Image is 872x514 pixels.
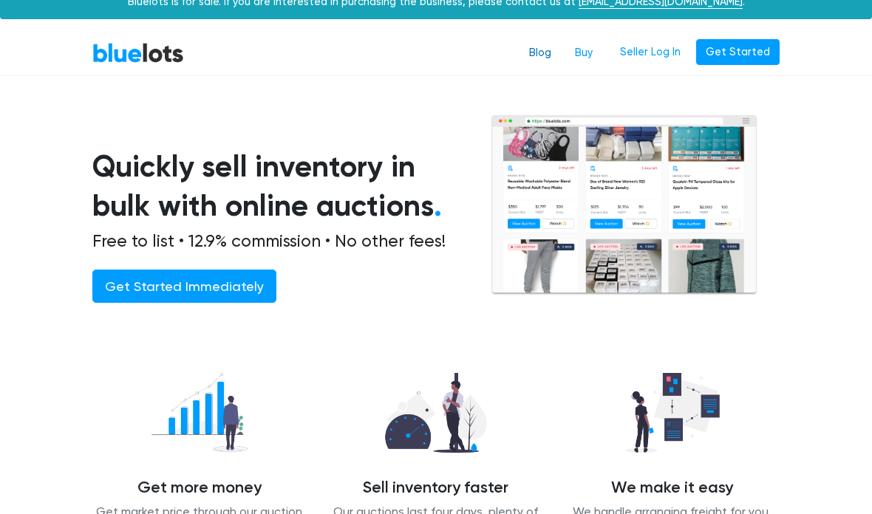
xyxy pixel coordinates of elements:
h1: Quickly sell inventory in bulk with online auctions [92,147,455,225]
a: Blog [517,39,563,67]
h4: Get more money [92,479,307,498]
img: we_manage-77d26b14627abc54d025a00e9d5ddefd645ea4957b3cc0d2b85b0966dac19dae.png [613,365,732,461]
span: . [434,188,442,224]
h2: Free to list • 12.9% commission • No other fees! [92,231,455,252]
a: Buy [563,39,604,67]
img: browserlots-effe8949e13f0ae0d7b59c7c387d2f9fb811154c3999f57e71a08a1b8b46c466.png [491,114,757,296]
a: Seller Log In [610,39,690,66]
a: Get Started Immediately [92,270,276,303]
h4: Sell inventory faster [329,479,543,498]
h4: We make it easy [565,479,780,498]
img: recover_more-49f15717009a7689fa30a53869d6e2571c06f7df1acb54a68b0676dd95821868.png [139,365,260,461]
a: Get Started [696,39,780,66]
a: BlueLots [92,42,184,64]
img: sell_faster-bd2504629311caa3513348c509a54ef7601065d855a39eafb26c6393f8aa8a46.png [373,365,500,461]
